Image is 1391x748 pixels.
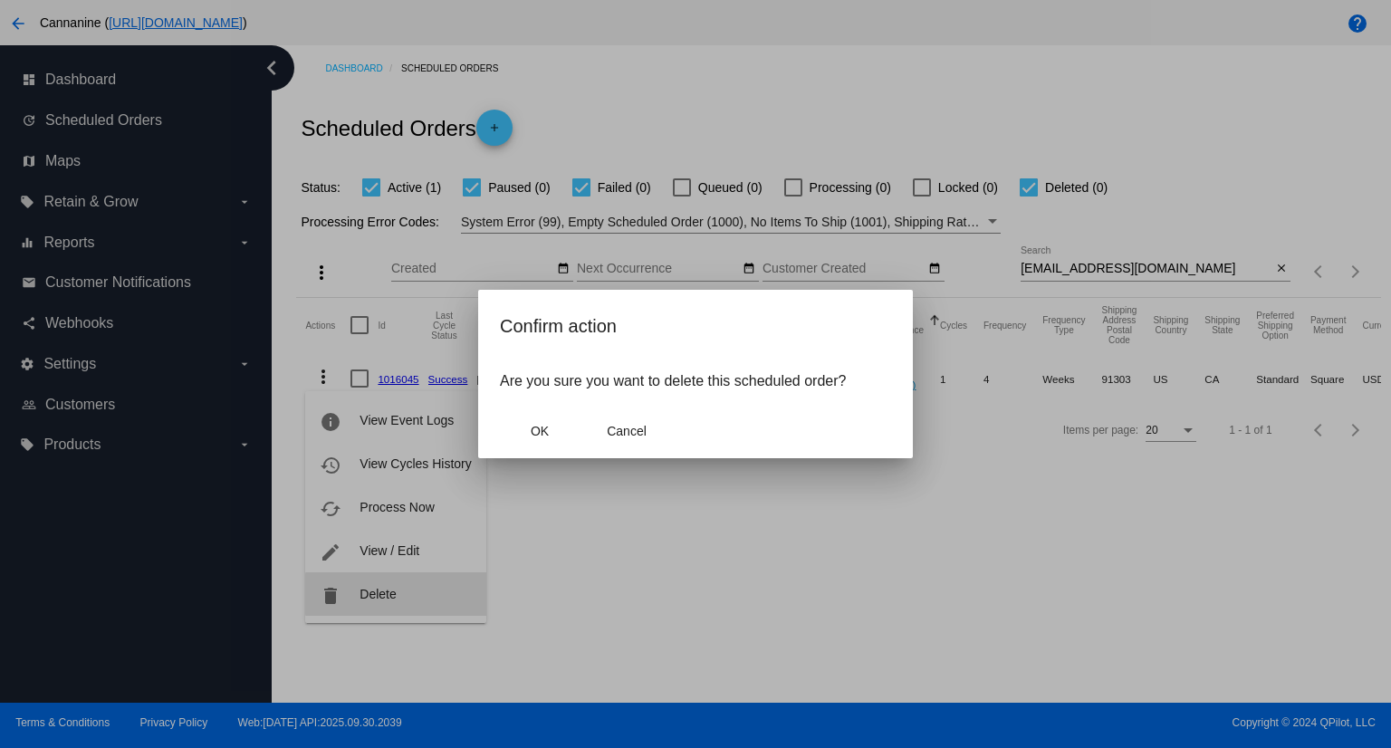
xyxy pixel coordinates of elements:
[500,373,891,389] p: Are you sure you want to delete this scheduled order?
[587,415,667,447] button: Close dialog
[607,424,647,438] span: Cancel
[500,312,891,340] h2: Confirm action
[531,424,549,438] span: OK
[500,415,580,447] button: Close dialog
